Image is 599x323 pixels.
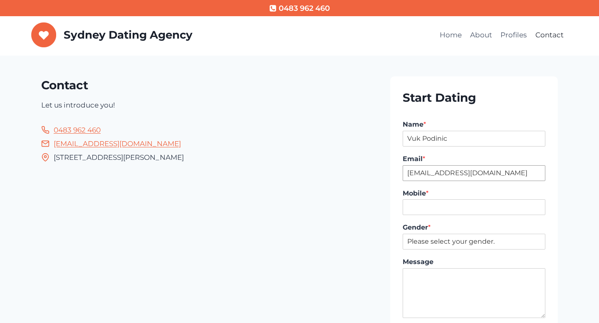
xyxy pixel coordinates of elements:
[403,155,545,164] label: Email
[41,138,181,149] a: [EMAIL_ADDRESS][DOMAIN_NAME]
[403,223,545,232] label: Gender
[269,2,330,15] a: 0483 962 460
[403,120,545,129] label: Name
[54,138,181,149] span: [EMAIL_ADDRESS][DOMAIN_NAME]
[496,25,531,45] a: Profiles
[466,25,496,45] a: About
[403,258,545,267] label: Message
[31,22,57,47] img: Sydney Dating Agency
[41,124,101,136] a: 0483 962 460
[41,76,377,94] h2: Contact
[403,189,545,198] label: Mobile
[54,125,101,136] span: 0483 962 460
[31,22,193,47] a: Sydney Dating Agency
[64,29,193,42] p: Sydney Dating Agency
[41,100,377,111] p: Let us introduce you!
[54,152,184,163] span: [STREET_ADDRESS][PERSON_NAME]
[436,25,466,45] a: Home
[279,2,330,15] span: 0483 962 460
[436,25,568,45] nav: Primary
[531,25,568,45] a: Contact
[403,199,545,215] input: Mobile
[403,89,545,106] h2: Start Dating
